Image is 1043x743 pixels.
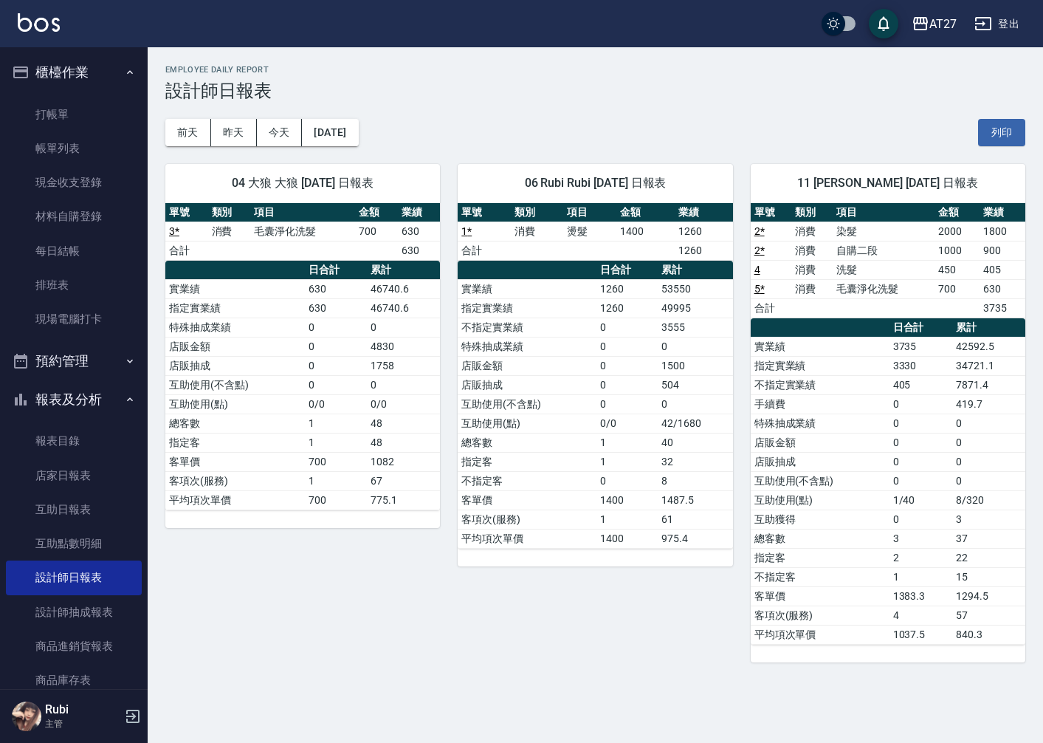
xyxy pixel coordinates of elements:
[367,490,440,510] td: 775.1
[183,176,422,191] span: 04 大狼 大狼 [DATE] 日報表
[952,433,1025,452] td: 0
[934,203,980,222] th: 金額
[889,586,953,606] td: 1383.3
[165,394,305,414] td: 互助使用(點)
[952,529,1025,548] td: 37
[305,298,367,318] td: 630
[6,53,142,92] button: 櫃檯作業
[208,222,251,241] td: 消費
[6,561,142,595] a: 設計師日報表
[934,241,980,260] td: 1000
[833,260,934,279] td: 洗髮
[952,375,1025,394] td: 7871.4
[458,279,596,298] td: 實業績
[458,452,596,471] td: 指定客
[889,375,953,394] td: 405
[889,567,953,586] td: 1
[968,10,1025,38] button: 登出
[596,337,658,356] td: 0
[305,375,367,394] td: 0
[211,119,257,146] button: 昨天
[658,510,733,529] td: 61
[45,717,120,730] p: 主管
[658,318,733,337] td: 3555
[367,261,440,280] th: 累計
[889,510,953,529] td: 0
[952,394,1025,414] td: 419.7
[367,452,440,471] td: 1082
[751,586,889,606] td: 客單價
[889,318,953,338] th: 日合計
[165,279,305,298] td: 實業績
[305,433,367,452] td: 1
[6,199,142,233] a: 材料自購登錄
[889,433,953,452] td: 0
[658,375,733,394] td: 504
[658,337,733,356] td: 0
[355,222,398,241] td: 700
[165,337,305,356] td: 店販金額
[45,702,120,717] h5: Rubi
[658,356,733,375] td: 1500
[475,176,715,191] span: 06 Rubi Rubi [DATE] 日報表
[305,394,367,414] td: 0/0
[754,264,760,275] a: 4
[952,356,1025,375] td: 34721.1
[889,625,953,644] td: 1037.5
[833,203,934,222] th: 項目
[458,203,732,261] table: a dense table
[596,394,658,414] td: 0
[458,203,511,222] th: 單號
[367,279,440,298] td: 46740.6
[305,490,367,510] td: 700
[165,119,211,146] button: 前天
[751,356,889,375] td: 指定實業績
[165,298,305,318] td: 指定實業績
[791,241,833,260] td: 消費
[751,625,889,644] td: 平均項次單價
[398,203,441,222] th: 業績
[367,414,440,433] td: 48
[596,471,658,490] td: 0
[458,433,596,452] td: 總客數
[596,414,658,433] td: 0/0
[889,452,953,471] td: 0
[6,527,142,561] a: 互助點數明細
[458,471,596,490] td: 不指定客
[751,203,792,222] th: 單號
[596,279,658,298] td: 1260
[165,356,305,375] td: 店販抽成
[165,241,208,260] td: 合計
[367,375,440,394] td: 0
[980,222,1025,241] td: 1800
[751,375,889,394] td: 不指定實業績
[889,356,953,375] td: 3330
[889,490,953,510] td: 1/40
[751,203,1025,318] table: a dense table
[889,414,953,433] td: 0
[751,471,889,490] td: 互助使用(不含點)
[978,119,1025,146] button: 列印
[6,380,142,419] button: 報表及分析
[563,222,616,241] td: 燙髮
[934,279,980,298] td: 700
[305,452,367,471] td: 700
[889,548,953,567] td: 2
[6,595,142,629] a: 設計師抽成報表
[596,433,658,452] td: 1
[934,222,980,241] td: 2000
[302,119,358,146] button: [DATE]
[165,203,208,222] th: 單號
[596,510,658,529] td: 1
[952,586,1025,606] td: 1294.5
[6,342,142,380] button: 預約管理
[6,165,142,199] a: 現金收支登錄
[596,298,658,318] td: 1260
[367,433,440,452] td: 48
[305,279,367,298] td: 630
[658,298,733,318] td: 49995
[869,9,898,38] button: save
[980,260,1025,279] td: 405
[952,414,1025,433] td: 0
[980,203,1025,222] th: 業績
